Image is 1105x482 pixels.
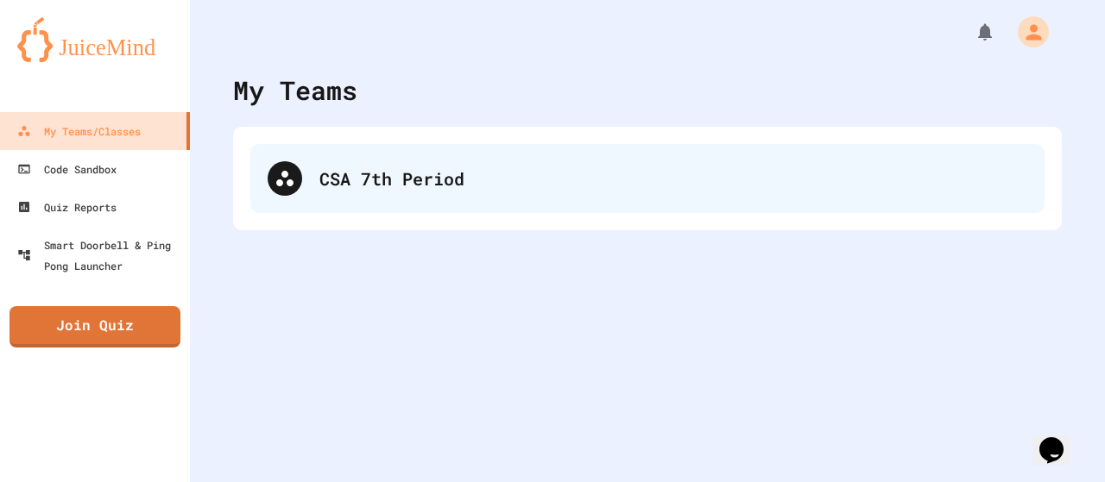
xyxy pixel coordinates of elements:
[1000,12,1053,52] div: My Account
[17,197,117,217] div: Quiz Reports
[9,306,180,347] a: Join Quiz
[233,71,357,110] div: My Teams
[17,235,183,276] div: Smart Doorbell & Ping Pong Launcher
[17,159,117,179] div: Code Sandbox
[250,144,1045,213] div: CSA 7th Period
[1032,413,1088,465] iframe: chat widget
[943,17,1000,47] div: My Notifications
[319,166,1027,191] div: CSA 7th Period
[17,17,173,62] img: logo-orange.svg
[17,121,141,141] div: My Teams/Classes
